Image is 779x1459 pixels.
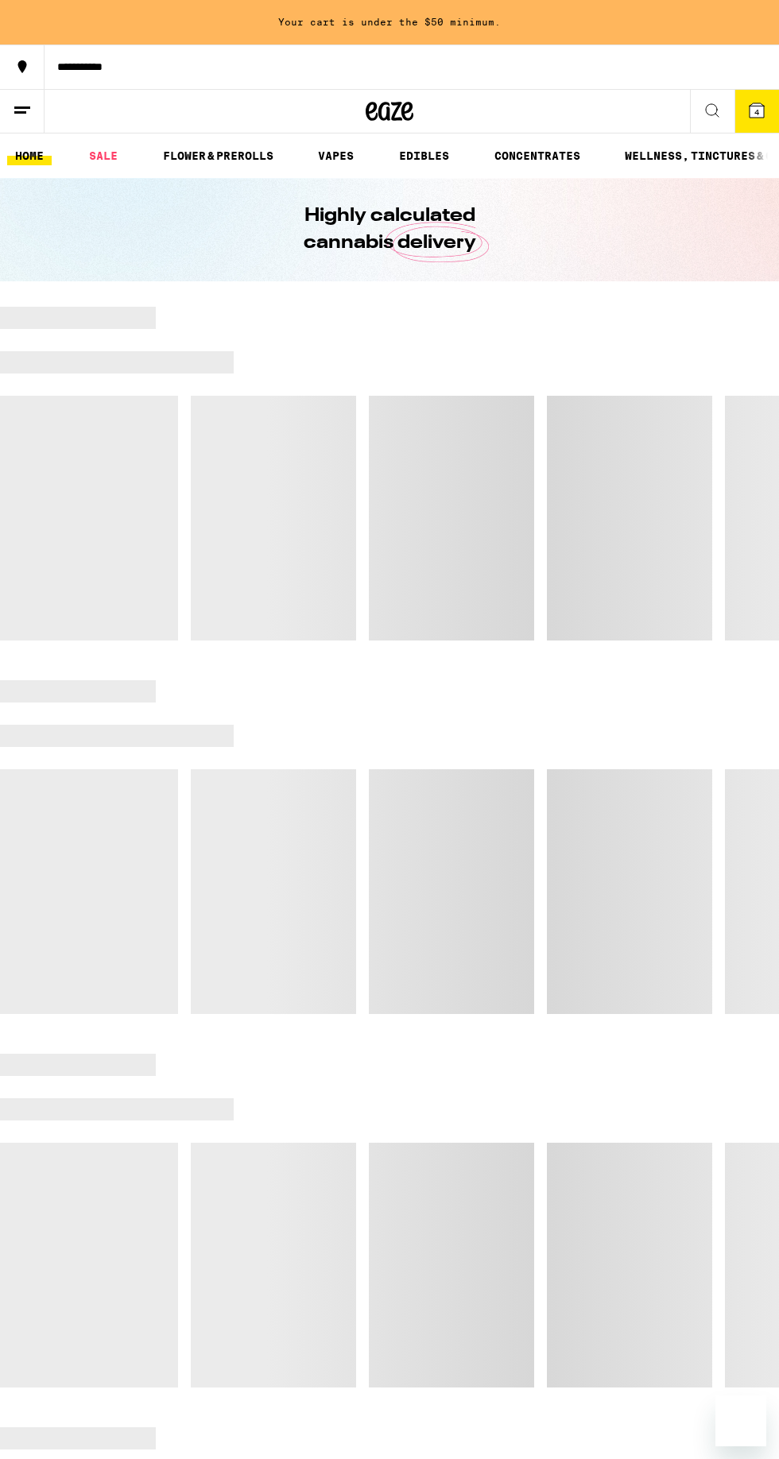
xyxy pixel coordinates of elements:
button: 4 [734,90,779,133]
a: VAPES [310,146,362,165]
a: CONCENTRATES [486,146,588,165]
h1: Highly calculated cannabis delivery [258,203,521,257]
span: 4 [754,107,759,117]
iframe: Button to launch messaging window [715,1395,766,1446]
a: SALE [81,146,126,165]
a: FLOWER & PREROLLS [155,146,281,165]
a: HOME [7,146,52,165]
a: EDIBLES [391,146,457,165]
